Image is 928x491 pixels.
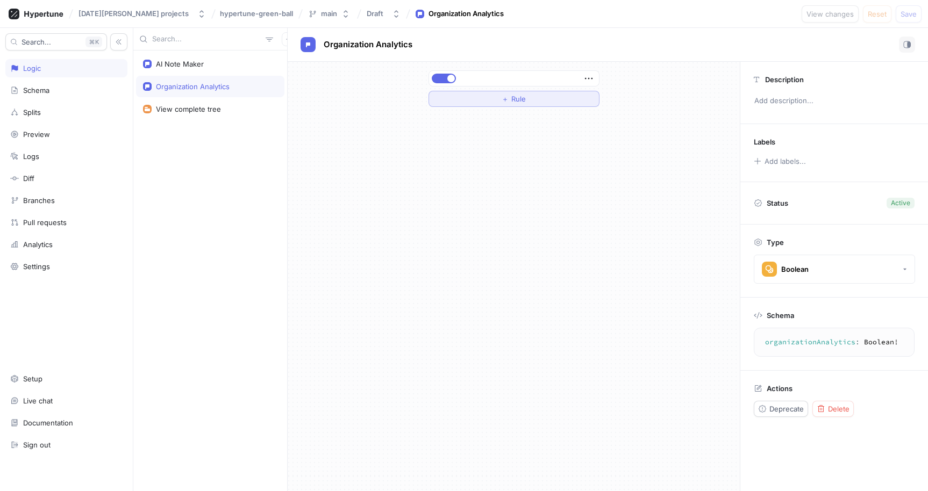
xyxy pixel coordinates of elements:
div: Settings [23,262,50,271]
button: Deprecate [754,401,808,417]
p: Description [765,75,804,84]
div: Schema [23,86,49,95]
span: Rule [511,96,526,102]
div: Preview [23,130,50,139]
button: ＋Rule [429,91,599,107]
p: Schema [767,311,794,320]
span: Save [901,11,917,17]
p: Status [767,196,788,211]
span: hypertune-green-ball [220,10,293,17]
div: [DATE][PERSON_NAME] projects [78,9,189,18]
div: Setup [23,374,42,383]
div: Organization Analytics [156,82,230,91]
p: Type [767,238,784,247]
button: View changes [802,5,859,23]
div: Logic [23,64,41,73]
span: Reset [868,11,887,17]
span: Deprecate [769,406,804,412]
div: Logs [23,152,39,161]
p: Actions [767,384,793,393]
div: Analytics [23,240,53,249]
button: [DATE][PERSON_NAME] projects [74,5,210,23]
span: Organization Analytics [324,40,412,49]
span: Search... [22,39,51,45]
button: Boolean [754,255,915,284]
textarea: organizationAnalytics: Boolean! [759,333,910,352]
button: main [304,5,354,23]
div: Documentation [23,418,73,427]
div: Splits [23,108,41,117]
input: Search... [152,34,261,45]
div: Boolean [781,265,809,274]
div: K [85,37,102,47]
div: Active [891,198,910,208]
div: Pull requests [23,218,67,227]
div: AI Note Maker [156,60,204,68]
div: Organization Analytics [429,9,504,19]
div: Diff [23,174,34,183]
div: Sign out [23,441,51,449]
p: Labels [754,138,775,146]
p: Add description... [749,92,919,110]
span: ＋ [502,96,509,102]
button: Add labels... [750,154,809,168]
span: View changes [806,11,854,17]
button: Save [896,5,922,23]
button: Delete [812,401,854,417]
div: View complete tree [156,105,221,113]
div: main [321,9,337,18]
span: Delete [828,406,850,412]
div: Branches [23,196,55,205]
button: Draft [362,5,405,23]
a: Documentation [5,414,127,432]
button: Search...K [5,33,107,50]
div: Draft [367,9,383,18]
button: Reset [863,5,891,23]
div: Live chat [23,396,53,405]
